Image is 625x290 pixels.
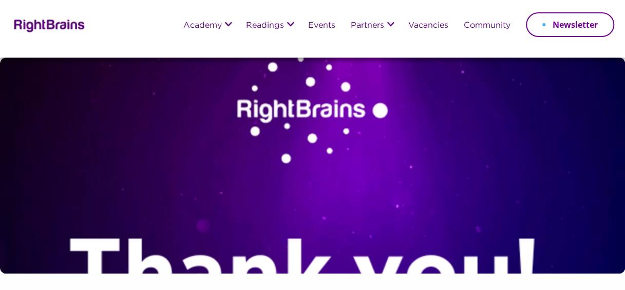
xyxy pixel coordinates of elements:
img: Rightbrains [11,17,85,32]
a: Community [464,22,510,30]
a: Partners [351,22,384,30]
a: Academy [183,22,222,30]
a: Events [308,22,335,30]
a: Newsletter [526,12,614,37]
a: Vacancies [408,22,448,30]
a: Readings [246,22,284,30]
